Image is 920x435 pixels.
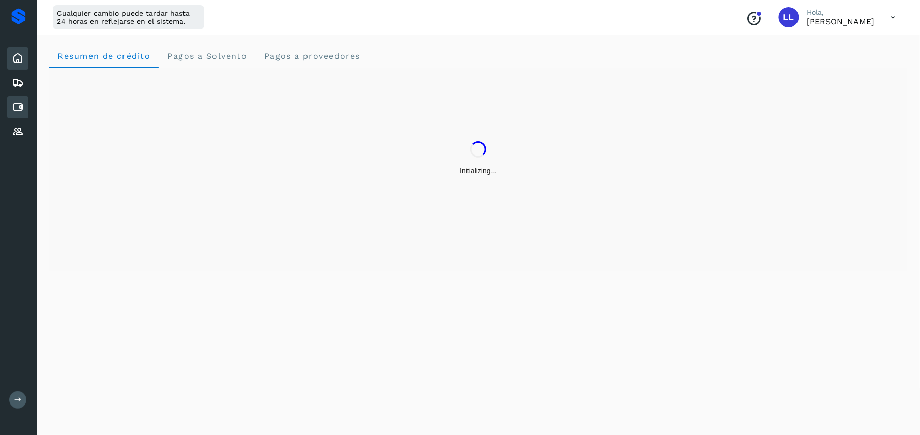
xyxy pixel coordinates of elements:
div: Cuentas por pagar [7,96,28,118]
span: Pagos a proveedores [263,51,360,61]
div: Cualquier cambio puede tardar hasta 24 horas en reflejarse en el sistema. [53,5,204,29]
div: Proveedores [7,120,28,143]
div: Embarques [7,72,28,94]
span: Resumen de crédito [57,51,150,61]
p: Hola, [807,8,875,17]
p: Leticia Lugo Hernandez [807,17,875,26]
span: Pagos a Solvento [167,51,247,61]
div: Inicio [7,47,28,70]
